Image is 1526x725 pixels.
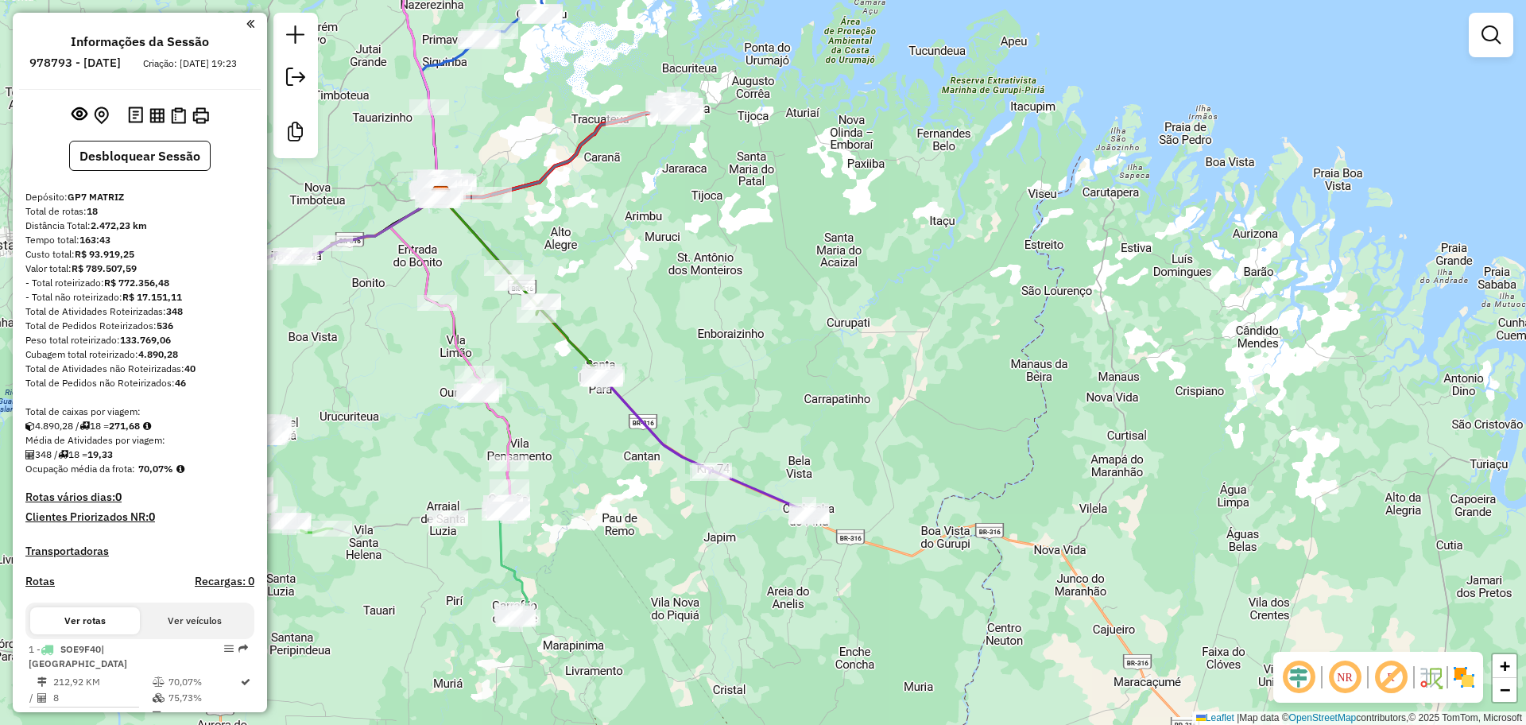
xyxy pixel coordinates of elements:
span: − [1500,680,1510,700]
button: Visualizar relatório de Roteirização [146,104,168,126]
button: Imprimir Rotas [189,104,212,127]
a: Clique aqui para minimizar o painel [246,14,254,33]
td: / [29,690,37,706]
td: 212,92 KM [52,674,152,690]
div: - Total não roteirizado: [25,290,254,304]
strong: 536 [157,320,173,331]
button: Exibir sessão original [68,103,91,128]
td: = [29,708,37,724]
div: Depósito: [25,190,254,204]
td: 09:16 [168,708,239,724]
a: Zoom in [1493,654,1516,678]
span: Ocultar deslocamento [1280,658,1318,696]
td: 26,62 KM [52,708,152,724]
h4: Recargas: 0 [195,575,254,588]
td: 70,07% [168,674,239,690]
h4: Rotas [25,575,55,588]
i: Meta Caixas/viagem: 220,00 Diferença: 51,68 [143,421,151,431]
a: Exibir filtros [1475,19,1507,51]
i: % de utilização da cubagem [153,693,165,703]
i: Total de rotas [58,450,68,459]
i: Cubagem total roteirizado [25,421,35,431]
div: Atividade não roteirizada - COMERCIAL BEBIDAS [428,510,468,526]
div: Média de Atividades por viagem: [25,433,254,448]
div: Atividade não roteirizada - GUAMA ALIMENTOS [251,420,291,436]
a: OpenStreetMap [1289,712,1357,723]
div: Valor total: [25,262,254,276]
div: Total de Pedidos não Roteirizados: [25,376,254,390]
a: Nova sessão e pesquisa [280,19,312,55]
div: Total de caixas por viagem: [25,405,254,419]
div: Peso total roteirizado: [25,333,254,347]
div: Total de Atividades não Roteirizadas: [25,362,254,376]
div: Atividade não roteirizada - CHAKAL DISTRIBUIDORA [422,176,462,192]
div: Atividade não roteirizada - BAR DO LEAO [249,418,289,434]
div: Atividade não roteirizada - DEP. TROPIGAS [458,386,498,402]
img: Fluxo de ruas [1418,665,1443,690]
div: Atividade não roteirizada - MERC DO CRISTIANO [277,250,317,266]
div: 4.890,28 / 18 = [25,419,254,433]
h4: Informações da Sessão [71,34,209,49]
div: Atividade não roteirizada - DEPOSITO DE BEBIDAS [249,425,289,441]
strong: 133.769,06 [120,334,171,346]
em: Média calculada utilizando a maior ocupação (%Peso ou %Cubagem) de cada rota da sessão. Rotas cro... [176,464,184,474]
strong: 0 [149,510,155,524]
span: Ocupação média da frota: [25,463,135,475]
span: Ocultar NR [1326,658,1364,696]
td: 75,73% [168,690,239,706]
i: % de utilização do peso [153,677,165,687]
div: Tempo total: [25,233,254,247]
strong: 163:43 [79,234,110,246]
em: Rota exportada [238,644,248,653]
button: Ver veículos [140,607,250,634]
div: Atividade não roteirizada - ROSCA [271,514,311,529]
a: Zoom out [1493,678,1516,702]
span: | [1237,712,1239,723]
img: Exibir/Ocultar setores [1451,665,1477,690]
div: Atividade não roteirizada - COMPRAS LULU [422,177,462,193]
strong: R$ 772.356,48 [104,277,169,289]
img: GP7 MATRIZ [431,185,451,206]
span: 1 - [29,643,127,669]
a: Exportar sessão [280,61,312,97]
strong: 0 [115,490,122,504]
button: Visualizar Romaneio [168,104,189,127]
strong: 70,07% [138,463,173,475]
strong: R$ 17.151,11 [122,291,182,303]
div: Atividade não roteirizada - MERC SANTO ANDRE [418,170,458,186]
span: Exibir rótulo [1372,658,1410,696]
h4: Clientes Priorizados NR: [25,510,254,524]
div: Map data © contributors,© 2025 TomTom, Microsoft [1192,711,1526,725]
div: Atividade não roteirizada - BOTIQUIM DO CARDOSO [420,175,459,191]
div: - Total roteirizado: [25,276,254,290]
a: Criar modelo [280,116,312,152]
div: Atividade não roteirizada - LANCH KENTURA [459,386,498,401]
div: Criação: [DATE] 19:23 [137,56,243,71]
button: Centralizar mapa no depósito ou ponto de apoio [91,103,112,128]
strong: 4.890,28 [138,348,178,360]
div: Total de Pedidos Roteirizados: [25,319,254,333]
div: Atividade não roteirizada - COMERCIAL SENHOR DO [487,504,527,520]
em: Opções [224,644,234,653]
h6: 978793 - [DATE] [29,56,121,70]
a: Leaflet [1196,712,1234,723]
div: Custo total: [25,247,254,262]
i: Total de Atividades [25,450,35,459]
div: Total de Atividades Roteirizadas: [25,304,254,319]
span: SOE9F40 [60,643,101,655]
strong: 2.472,23 km [91,219,147,231]
strong: R$ 789.507,59 [72,262,137,274]
strong: GP7 MATRIZ [68,191,124,203]
td: 8 [52,690,152,706]
i: Rota otimizada [241,677,250,687]
span: + [1500,656,1510,676]
div: Atividade não roteirizada - ELENICE OLIVEIRA SIL [273,248,312,264]
h4: Rotas vários dias: [25,490,254,504]
button: Ver rotas [30,607,140,634]
i: Total de rotas [79,421,90,431]
strong: 271,68 [109,420,140,432]
i: Tempo total em rota [153,711,161,721]
div: Cubagem total roteirizado: [25,347,254,362]
div: Total de rotas: [25,204,254,219]
button: Desbloquear Sessão [69,141,211,171]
